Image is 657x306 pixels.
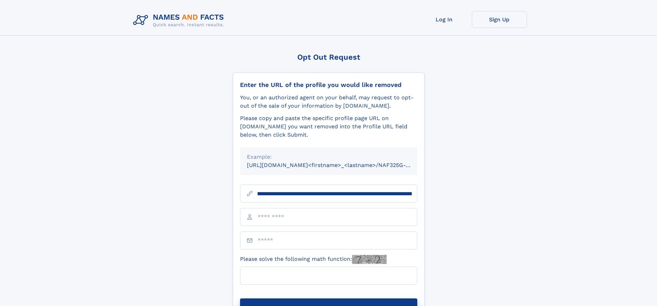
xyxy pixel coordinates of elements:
[130,11,230,30] img: Logo Names and Facts
[247,162,430,168] small: [URL][DOMAIN_NAME]<firstname>_<lastname>/NAF325G-xxxxxxxx
[472,11,527,28] a: Sign Up
[240,255,387,264] label: Please solve the following math function:
[240,93,417,110] div: You, or an authorized agent on your behalf, may request to opt-out of the sale of your informatio...
[240,114,417,139] div: Please copy and paste the specific profile page URL on [DOMAIN_NAME] you want removed into the Pr...
[233,53,425,61] div: Opt Out Request
[240,81,417,89] div: Enter the URL of the profile you would like removed
[417,11,472,28] a: Log In
[247,153,410,161] div: Example:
